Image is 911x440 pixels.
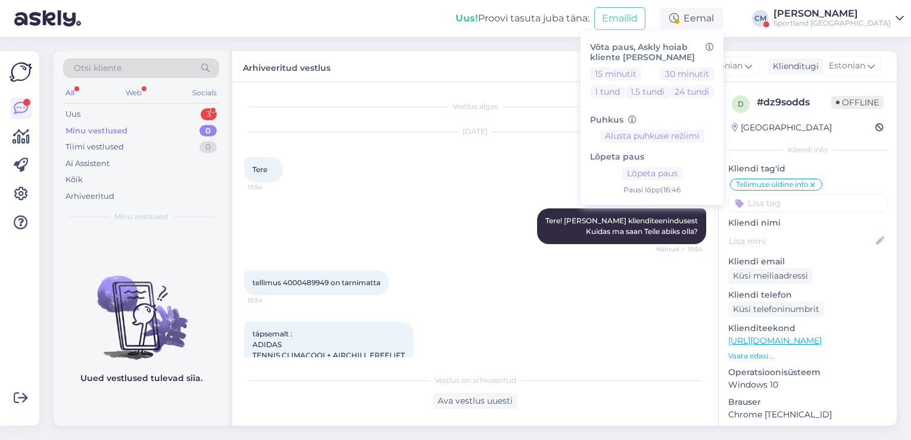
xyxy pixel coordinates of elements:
[773,9,904,28] a: [PERSON_NAME]Sportland [GEOGRAPHIC_DATA]
[729,235,873,248] input: Lisa nimi
[728,366,887,379] p: Operatsioonisüsteem
[455,13,478,24] b: Uus!
[728,396,887,408] p: Brauser
[252,165,267,174] span: Tere
[728,194,887,212] input: Lisa tag
[545,216,698,236] span: Tere! [PERSON_NAME] klienditeenindusest Kuidas ma saan Teile abiks olla?
[252,278,380,287] span: tellimus 4000489949 on tarnimatta
[65,158,110,170] div: AI Assistent
[728,145,887,155] div: Kliendi info
[768,60,819,73] div: Klienditugi
[63,85,77,101] div: All
[199,141,217,153] div: 0
[728,289,887,301] p: Kliendi telefon
[831,96,884,109] span: Offline
[728,408,887,421] p: Chrome [TECHNICAL_ID]
[728,217,887,229] p: Kliendi nimi
[199,125,217,137] div: 0
[594,7,645,30] button: Emailid
[65,141,124,153] div: Tiimi vestlused
[54,254,229,361] img: No chats
[123,85,144,101] div: Web
[190,85,219,101] div: Socials
[243,58,330,74] label: Arhiveeritud vestlus
[201,108,217,120] div: 3
[728,301,824,317] div: Küsi telefoninumbrit
[80,372,202,385] p: Uued vestlused tulevad siia.
[706,60,742,73] span: Estonian
[626,85,669,98] button: 1.5 tundi
[433,393,517,409] div: Ava vestlus uuesti
[590,152,714,163] h6: Lõpeta paus
[65,108,80,120] div: Uus
[732,121,832,134] div: [GEOGRAPHIC_DATA]
[455,11,589,26] div: Proovi tasuta juba täna:
[248,183,292,192] span: 15:54
[728,322,887,335] p: Klienditeekond
[252,329,405,381] span: täpsemalt : ADIDAS TENNIS CLIMACOOL+ AIRCHILL FREELIFT 48.00€ Tootekood: #JF8459
[773,9,891,18] div: [PERSON_NAME]
[590,85,625,98] button: 1 tund
[728,255,887,268] p: Kliendi email
[435,375,516,386] span: Vestlus on arhiveeritud
[10,61,32,83] img: Askly Logo
[660,8,723,29] div: Eemal
[728,163,887,175] p: Kliendi tag'id
[773,18,891,28] div: Sportland [GEOGRAPHIC_DATA]
[829,60,865,73] span: Estonian
[728,335,822,346] a: [URL][DOMAIN_NAME]
[65,125,127,137] div: Minu vestlused
[114,211,168,222] span: Minu vestlused
[728,351,887,361] p: Vaata edasi ...
[622,167,682,180] button: Lõpeta paus
[738,99,744,108] span: d
[736,181,809,188] span: Tellimuse üldine info
[590,185,714,196] div: Pausi lõpp | 16:46
[248,296,292,305] span: 15:54
[74,62,121,74] span: Otsi kliente
[752,10,769,27] div: CM
[590,67,641,80] button: 15 minutit
[660,67,714,80] button: 30 minutit
[728,268,813,284] div: Küsi meiliaadressi
[590,115,714,125] h6: Puhkus
[65,191,114,202] div: Arhiveeritud
[590,42,714,63] h6: Võta paus, Askly hoiab kliente [PERSON_NAME]
[65,174,83,186] div: Kõik
[656,245,703,254] span: Nähtud ✓ 15:54
[670,85,714,98] button: 24 tundi
[244,126,706,137] div: [DATE]
[757,95,831,110] div: # dz9sodds
[728,379,887,391] p: Windows 10
[244,101,706,112] div: Vestlus algas
[600,130,704,143] button: Alusta puhkuse režiimi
